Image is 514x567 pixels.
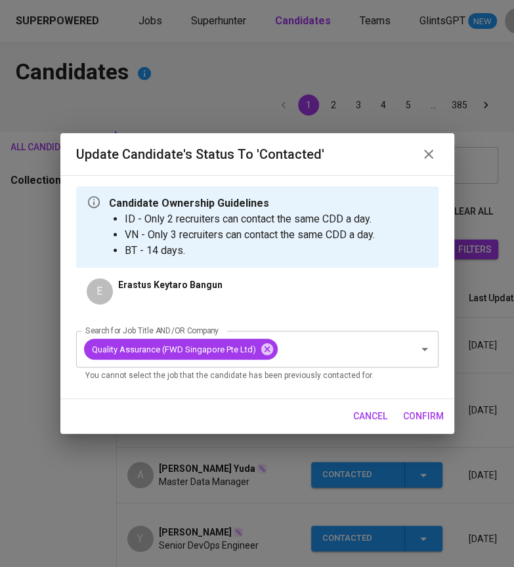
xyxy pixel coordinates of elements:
span: Quality Assurance (FWD Singapore Pte Ltd) [84,343,264,356]
button: confirm [398,404,449,429]
span: cancel [353,408,387,425]
h6: Update Candidate's Status to 'Contacted' [76,144,324,165]
p: Candidate Ownership Guidelines [109,196,375,211]
li: BT - 14 days. [125,243,375,259]
button: cancel [348,404,393,429]
li: VN - Only 3 recruiters can contact the same CDD a day. [125,227,375,243]
div: Quality Assurance (FWD Singapore Pte Ltd) [84,339,278,360]
li: ID - Only 2 recruiters can contact the same CDD a day. [125,211,375,227]
span: confirm [403,408,444,425]
div: E [87,278,113,304]
p: You cannot select the job that the candidate has been previously contacted for. [85,369,429,383]
button: Open [416,340,434,358]
p: Erastus Keytaro Bangun [118,278,223,291]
